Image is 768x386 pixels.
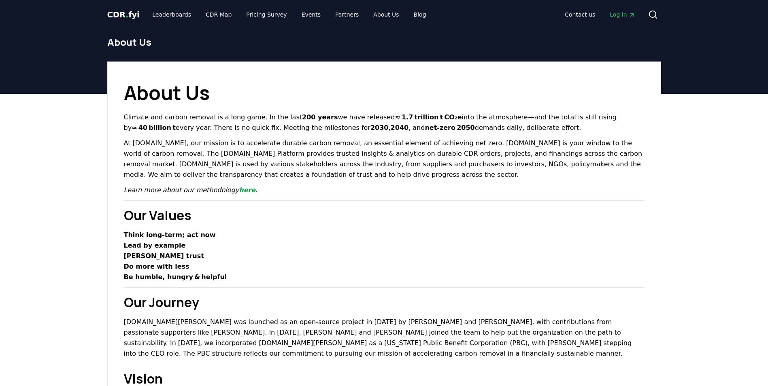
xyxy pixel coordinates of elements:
[329,7,365,22] a: Partners
[146,7,198,22] a: Leaderboards
[124,78,645,107] h1: About Us
[124,138,645,180] p: At [DOMAIN_NAME], our mission is to accelerate durable carbon removal, an essential element of ac...
[391,124,409,131] strong: 2040
[107,36,661,49] h1: About Us
[124,317,645,359] p: [DOMAIN_NAME][PERSON_NAME] was launched as an open-source project in [DATE] by [PERSON_NAME] and ...
[610,11,635,19] span: Log in
[124,186,258,194] em: Learn more about our methodology .
[132,124,176,131] strong: ≈ 40 billion t
[558,7,641,22] nav: Main
[240,7,293,22] a: Pricing Survey
[295,7,327,22] a: Events
[124,273,227,281] strong: Be humble, hungry & helpful
[124,252,204,260] strong: [PERSON_NAME] trust
[146,7,432,22] nav: Main
[603,7,641,22] a: Log in
[367,7,405,22] a: About Us
[407,7,433,22] a: Blog
[239,186,255,194] a: here
[124,293,645,312] h2: Our Journey
[124,231,216,239] strong: Think long‑term; act now
[124,112,645,133] p: Climate and carbon removal is a long game. In the last we have released into the atmosphere—and t...
[370,124,389,131] strong: 2030
[302,113,338,121] strong: 200 years
[558,7,602,22] a: Contact us
[124,263,189,270] strong: Do more with less
[124,206,645,225] h2: Our Values
[124,242,186,249] strong: Lead by example
[395,113,462,121] strong: ≈ 1.7 trillion t CO₂e
[126,10,128,19] span: .
[199,7,238,22] a: CDR Map
[425,124,474,131] strong: net‑zero 2050
[107,9,140,20] a: CDR.fyi
[107,10,140,19] span: CDR fyi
